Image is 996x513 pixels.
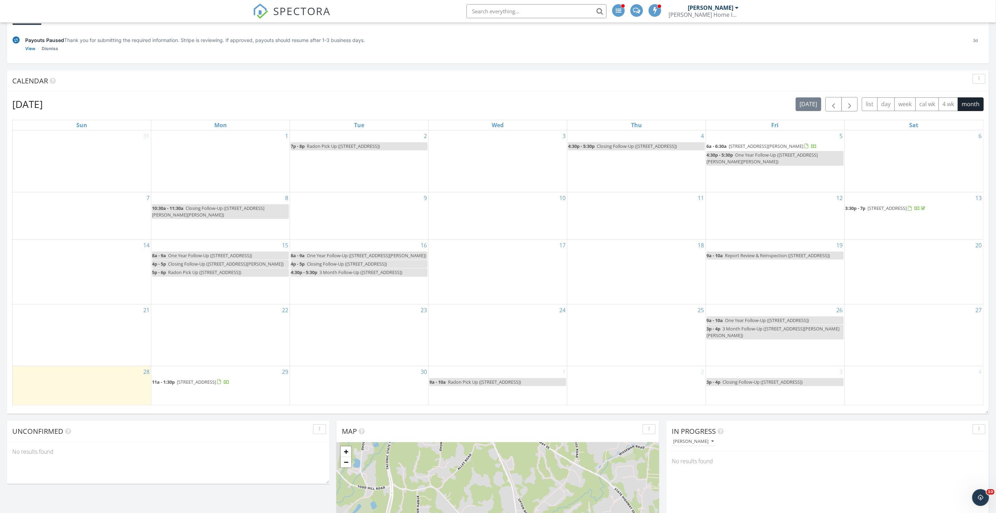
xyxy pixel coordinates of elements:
[558,192,567,204] a: Go to September 10, 2025
[7,442,330,461] div: No results found
[669,11,739,18] div: Hudson Rose Home Inspections
[168,269,241,275] span: Radon Pick Up ([STREET_ADDRESS])
[844,130,983,192] td: Go to September 6, 2025
[835,192,844,204] a: Go to September 12, 2025
[42,45,58,52] a: Dismiss
[25,36,962,44] div: Thank you for submitting the required information. Stripe is reviewing. If approved, payouts shou...
[707,252,723,259] span: 9a - 10a
[700,130,706,142] a: Go to September 4, 2025
[706,130,844,192] td: Go to September 5, 2025
[422,192,428,204] a: Go to September 9, 2025
[915,97,939,111] button: cal wk
[284,192,290,204] a: Go to September 8, 2025
[342,426,357,436] span: Map
[281,305,290,316] a: Go to September 22, 2025
[168,252,252,259] span: One Year Follow-Up ([STREET_ADDRESS])
[290,130,429,192] td: Go to September 2, 2025
[974,305,983,316] a: Go to September 27, 2025
[177,379,216,385] span: [STREET_ADDRESS]
[707,379,721,385] span: 3p - 4p
[448,379,521,385] span: Radon Pick Up ([STREET_ADDRESS])
[877,97,895,111] button: day
[707,142,844,151] a: 6a - 6:30a [STREET_ADDRESS][PERSON_NAME]
[253,4,268,19] img: The Best Home Inspection Software - Spectora
[688,4,733,11] div: [PERSON_NAME]
[939,97,958,111] button: 4 wk
[700,366,706,377] a: Go to October 2, 2025
[561,130,567,142] a: Go to September 3, 2025
[673,439,714,444] div: [PERSON_NAME]
[25,45,35,52] a: View
[567,240,706,305] td: Go to September 18, 2025
[672,426,716,436] span: In Progress
[151,240,290,305] td: Go to September 15, 2025
[725,317,809,323] span: One Year Follow-Up ([STREET_ADDRESS])
[770,120,780,130] a: Friday
[567,304,706,366] td: Go to September 25, 2025
[567,130,706,192] td: Go to September 4, 2025
[725,252,830,259] span: Report Review & Reinspection ([STREET_ADDRESS])
[844,240,983,305] td: Go to September 20, 2025
[697,240,706,251] a: Go to September 18, 2025
[697,192,706,204] a: Go to September 11, 2025
[958,97,984,111] button: month
[151,304,290,366] td: Go to September 22, 2025
[466,4,607,18] input: Search everything...
[142,240,151,251] a: Go to September 14, 2025
[490,120,505,130] a: Wednesday
[12,426,63,436] span: Unconfirmed
[142,305,151,316] a: Go to September 21, 2025
[152,379,229,385] a: 11a - 1:30p [STREET_ADDRESS]
[152,252,166,259] span: 8a - 9a
[152,378,289,387] a: 11a - 1:30p [STREET_ADDRESS]
[12,97,43,111] h2: [DATE]
[152,269,166,275] span: 5p - 6p
[672,437,715,446] button: [PERSON_NAME]
[152,261,166,267] span: 4p - 5p
[13,304,151,366] td: Go to September 21, 2025
[706,192,844,240] td: Go to September 12, 2025
[666,452,989,471] div: No results found
[707,317,723,323] span: 9a - 10a
[429,366,567,405] td: Go to October 1, 2025
[707,152,733,158] span: 4:30p - 5:30p
[894,97,916,111] button: week
[723,379,803,385] span: Closing Follow-Up ([STREET_ADDRESS])
[319,269,402,275] span: 3 Month Follow-Up ([STREET_ADDRESS])
[844,366,983,405] td: Go to October 4, 2025
[13,36,20,44] img: under-review-2fe708636b114a7f4b8d.svg
[987,489,995,495] span: 10
[561,366,567,377] a: Go to October 1, 2025
[151,366,290,405] td: Go to September 29, 2025
[281,366,290,377] a: Go to September 29, 2025
[835,305,844,316] a: Go to September 26, 2025
[707,326,721,332] span: 3p - 4p
[152,205,264,218] span: Closing Follow-Up ([STREET_ADDRESS][PERSON_NAME][PERSON_NAME])
[868,205,907,211] span: [STREET_ADDRESS]
[12,76,48,85] span: Calendar
[419,366,428,377] a: Go to September 30, 2025
[844,304,983,366] td: Go to September 27, 2025
[977,366,983,377] a: Go to October 4, 2025
[290,192,429,240] td: Go to September 9, 2025
[429,379,446,385] span: 9a - 10a
[729,143,804,149] span: [STREET_ADDRESS][PERSON_NAME]
[796,97,821,111] button: [DATE]
[558,240,567,251] a: Go to September 17, 2025
[290,366,429,405] td: Go to September 30, 2025
[353,120,366,130] a: Tuesday
[845,204,982,213] a: 3:30p - 7p [STREET_ADDRESS]
[290,240,429,305] td: Go to September 16, 2025
[706,304,844,366] td: Go to September 26, 2025
[974,192,983,204] a: Go to September 13, 2025
[151,192,290,240] td: Go to September 8, 2025
[972,489,989,506] iframe: Intercom live chat
[291,252,305,259] span: 8a - 9a
[75,120,89,130] a: Sunday
[341,446,351,457] a: Zoom in
[568,143,595,149] span: 4:30p - 5:30p
[273,4,331,18] span: SPECTORA
[862,97,878,111] button: list
[13,130,151,192] td: Go to August 31, 2025
[597,143,677,149] span: Closing Follow-Up ([STREET_ADDRESS])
